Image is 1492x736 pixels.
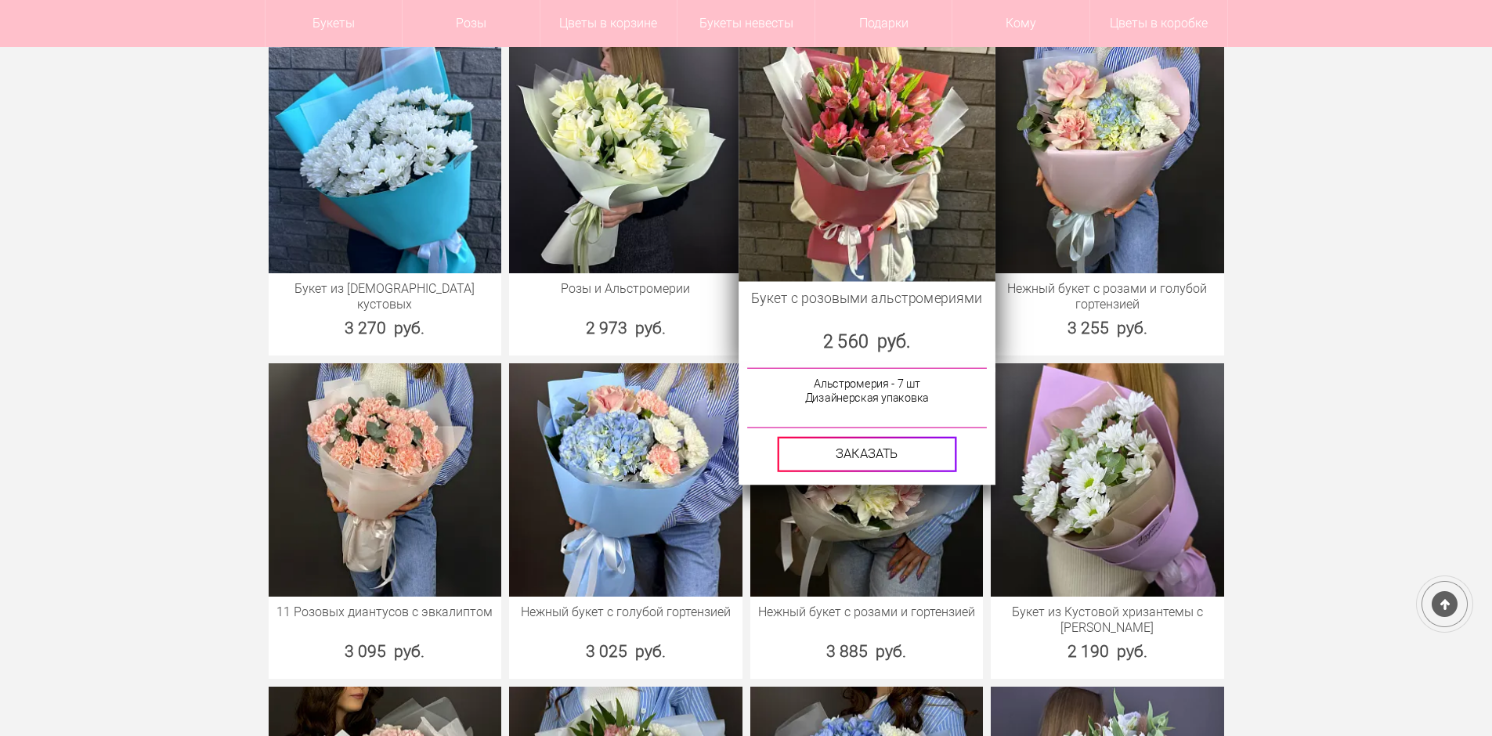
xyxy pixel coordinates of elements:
[276,281,494,312] a: Букет из [DEMOGRAPHIC_DATA] кустовых
[509,640,742,663] div: 3 025 руб.
[739,24,995,280] img: Букет с розовыми альстромериями
[747,290,986,307] a: Букет с розовыми альстромериями
[269,316,502,340] div: 3 270 руб.
[999,604,1216,636] a: Букет из Кустовой хризантемы с [PERSON_NAME]
[999,281,1216,312] a: Нежный букет с розами и голубой гортензией
[517,281,735,297] a: Розы и Альстромерии
[991,640,1224,663] div: 2 190 руб.
[509,363,742,597] img: Нежный букет с голубой гортензией
[269,363,502,597] img: 11 Розовых диантусов с эвкалиптом
[758,604,976,620] a: Нежный букет с розами и гортензией
[991,41,1224,274] img: Нежный букет с розами и голубой гортензией
[739,328,995,354] div: 2 560 руб.
[517,604,735,620] a: Нежный букет с голубой гортензией
[991,316,1224,340] div: 3 255 руб.
[750,640,984,663] div: 3 885 руб.
[269,640,502,663] div: 3 095 руб.
[509,41,742,274] img: Розы и Альстромерии
[269,41,502,274] img: Букет из хризантем кустовых
[509,316,742,340] div: 2 973 руб.
[746,368,986,428] div: Альстромерия - 7 шт Дизайнерская упаковка
[991,363,1224,597] img: Букет из Кустовой хризантемы с Зеленью
[276,604,494,620] a: 11 Розовых диантусов с эвкалиптом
